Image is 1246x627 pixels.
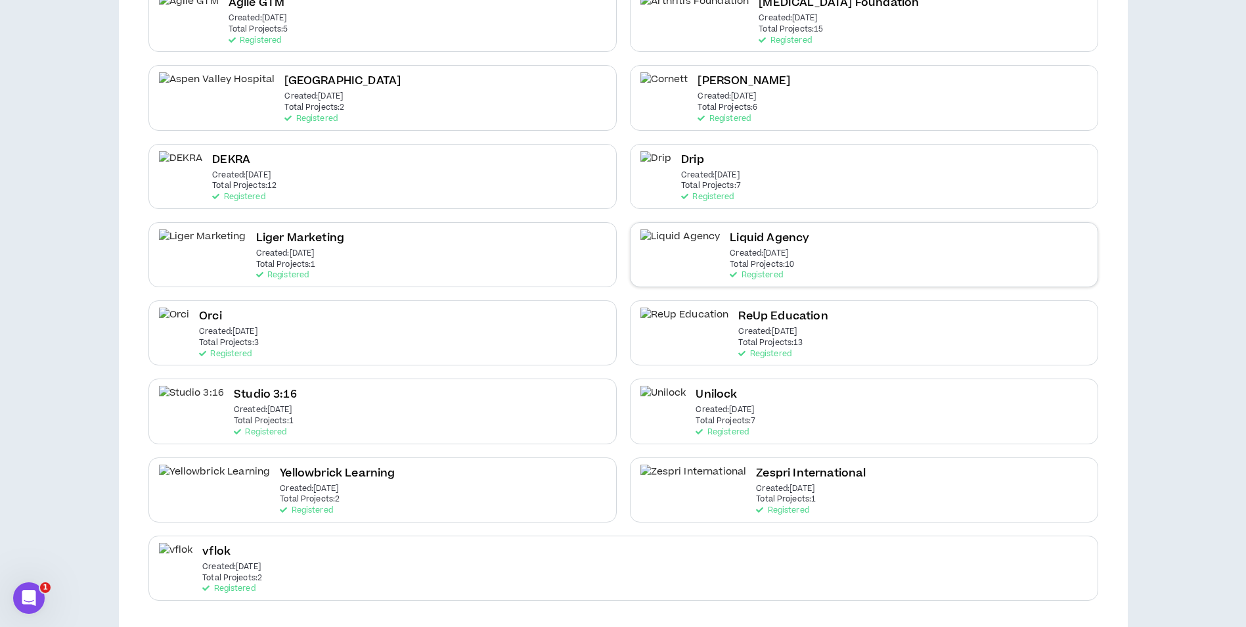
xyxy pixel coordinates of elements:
[159,151,203,181] img: DEKRA
[202,563,261,572] p: Created: [DATE]
[640,229,721,259] img: Liquid Agency
[212,171,271,180] p: Created: [DATE]
[159,543,193,572] img: vflok
[234,406,292,415] p: Created: [DATE]
[202,574,262,583] p: Total Projects: 2
[159,465,271,494] img: Yellowbrick Learning
[759,36,811,45] p: Registered
[229,14,287,23] p: Created: [DATE]
[738,308,828,325] h2: ReUp Education
[284,103,344,112] p: Total Projects: 2
[199,327,257,337] p: Created: [DATE]
[640,308,729,337] img: ReUp Education
[759,14,817,23] p: Created: [DATE]
[759,25,823,34] p: Total Projects: 15
[698,114,750,124] p: Registered
[159,72,275,102] img: Aspen Valley Hospital
[681,171,740,180] p: Created: [DATE]
[280,495,340,504] p: Total Projects: 2
[284,92,343,101] p: Created: [DATE]
[234,428,286,437] p: Registered
[280,506,332,515] p: Registered
[199,338,259,348] p: Total Projects: 3
[229,36,281,45] p: Registered
[229,25,288,34] p: Total Projects: 5
[159,308,190,337] img: Orci
[199,350,252,359] p: Registered
[730,249,788,258] p: Created: [DATE]
[696,417,755,426] p: Total Projects: 7
[738,338,803,348] p: Total Projects: 13
[212,151,250,169] h2: DEKRA
[199,308,222,325] h2: Orci
[234,417,294,426] p: Total Projects: 1
[234,386,297,404] h2: Studio 3:16
[256,229,344,247] h2: Liger Marketing
[756,506,809,515] p: Registered
[730,229,809,247] h2: Liquid Agency
[159,386,225,415] img: Studio 3:16
[284,72,401,90] h2: [GEOGRAPHIC_DATA]
[40,582,51,593] span: 1
[696,386,737,404] h2: Unilock
[202,584,255,593] p: Registered
[698,72,790,90] h2: [PERSON_NAME]
[202,543,231,561] h2: vflok
[280,484,338,494] p: Created: [DATE]
[738,350,791,359] p: Registered
[730,260,794,269] p: Total Projects: 10
[696,406,754,415] p: Created: [DATE]
[212,181,277,191] p: Total Projects: 12
[756,495,816,504] p: Total Projects: 1
[640,386,686,415] img: Unilock
[13,582,45,614] iframe: Intercom live chat
[681,151,704,169] h2: Drip
[284,114,337,124] p: Registered
[681,181,741,191] p: Total Projects: 7
[738,327,797,337] p: Created: [DATE]
[640,72,688,102] img: Cornett
[640,465,747,494] img: Zespri International
[698,103,757,112] p: Total Projects: 6
[698,92,756,101] p: Created: [DATE]
[256,271,309,280] p: Registered
[256,249,315,258] p: Created: [DATE]
[212,193,265,202] p: Registered
[756,465,866,482] h2: Zespri International
[730,271,782,280] p: Registered
[681,193,734,202] p: Registered
[280,465,395,482] h2: Yellowbrick Learning
[756,484,814,494] p: Created: [DATE]
[640,151,672,181] img: Drip
[256,260,316,269] p: Total Projects: 1
[159,229,246,259] img: Liger Marketing
[696,428,748,437] p: Registered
